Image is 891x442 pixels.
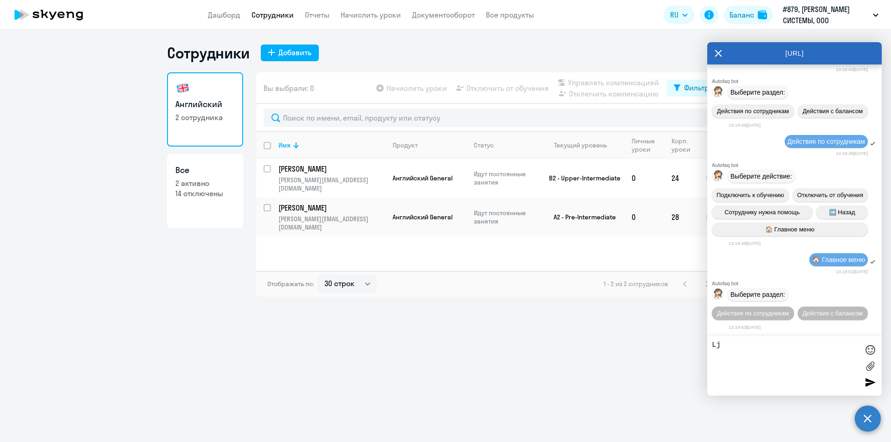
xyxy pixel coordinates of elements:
[278,203,383,213] p: [PERSON_NAME]
[624,198,664,237] td: 0
[712,188,789,202] button: Подключить к обучению
[712,86,724,100] img: bot avatar
[712,341,859,391] textarea: Lj
[712,288,724,302] img: bot avatar
[765,226,814,233] span: 🏠 Главное меню
[278,141,385,149] div: Имя
[664,198,698,237] td: 28
[712,281,882,286] div: Autofaq bot
[167,154,243,228] a: Все2 активно14 отключены
[724,6,773,24] button: Балансbalance
[175,112,235,122] p: 2 сотрудника
[175,164,235,176] h3: Все
[802,310,863,317] span: Действия с балансом
[252,10,294,19] a: Сотрудники
[632,137,658,154] div: Личные уроки
[863,359,877,373] label: Лимит 10 файлов
[175,98,235,110] h3: Английский
[758,10,767,19] img: balance
[175,178,235,188] p: 2 активно
[788,138,865,145] span: Действия по сотрудникам
[474,209,537,225] p: Идут постоянные занятия
[783,4,869,26] p: #879, [PERSON_NAME] СИСТЕМЫ, ООО
[664,159,698,198] td: 24
[624,159,664,198] td: 0
[264,109,717,127] input: Поиск по имени, email, продукту или статусу
[554,141,607,149] div: Текущий уровень
[712,205,813,219] button: Сотруднику нужна помощь
[167,44,250,62] h1: Сотрудники
[278,47,311,58] div: Добавить
[393,141,418,149] div: Продукт
[730,9,754,20] div: Баланс
[730,89,785,96] span: Выберите раздел:
[474,170,537,186] p: Идут постоянные занятия
[278,141,291,149] div: Имя
[261,45,319,61] button: Добавить
[267,280,314,288] span: Отображать по:
[798,307,868,320] button: Действия с балансом
[393,174,452,182] span: Английский General
[836,67,868,72] time: 13:19:44[DATE]
[664,6,694,24] button: RU
[305,10,329,19] a: Отчеты
[278,164,385,174] a: [PERSON_NAME]
[208,10,240,19] a: Дашборд
[829,209,855,216] span: ➡️ Назад
[712,78,882,84] div: Autofaq bot
[175,81,190,96] img: english
[729,241,761,246] time: 13:19:49[DATE]
[836,151,868,156] time: 13:19:49[DATE]
[712,223,868,236] button: 🏠 Главное меню
[798,104,868,118] button: Действия с балансом
[793,188,868,202] button: Отключить от обучения
[717,108,789,115] span: Действия по сотрудникам
[730,291,785,298] span: Выберите раздел:
[474,141,537,149] div: Статус
[393,141,466,149] div: Продукт
[412,10,475,19] a: Документооборот
[486,10,534,19] a: Все продукты
[670,9,678,20] span: RU
[729,325,761,330] time: 13:19:53[DATE]
[341,10,401,19] a: Начислить уроки
[167,72,243,147] a: Английский2 сотрудника
[538,198,624,237] td: A2 - Pre-Intermediate
[545,141,624,149] div: Текущий уровень
[797,192,863,199] span: Отключить от обучения
[278,176,385,192] p: [PERSON_NAME][EMAIL_ADDRESS][DOMAIN_NAME]
[538,159,624,198] td: B2 - Upper-Intermediate
[802,108,863,115] span: Действия с балансом
[671,137,697,154] div: Корп. уроки
[278,215,385,231] p: [PERSON_NAME][EMAIL_ADDRESS][DOMAIN_NAME]
[632,137,664,154] div: Личные уроки
[724,209,800,216] span: Сотруднику нужна помощь
[474,141,494,149] div: Статус
[712,104,794,118] button: Действия по сотрудникам
[671,137,691,154] div: Корп. уроки
[836,269,868,274] time: 13:19:52[DATE]
[712,307,794,320] button: Действия по сотрудникам
[393,213,452,221] span: Английский General
[717,310,789,317] span: Действия по сотрудникам
[264,83,314,94] span: Вы выбрали: 0
[717,192,784,199] span: Подключить к обучению
[684,82,709,93] div: Фильтр
[666,80,717,96] button: Фильтр
[812,256,865,263] span: 🏠 Главное меню
[816,205,868,219] button: ➡️ Назад
[712,170,724,184] img: bot avatar
[278,203,385,213] a: [PERSON_NAME]
[604,280,668,288] span: 1 - 2 из 2 сотрудников
[712,162,882,168] div: Autofaq bot
[729,122,761,128] time: 13:19:46[DATE]
[778,4,883,26] button: #879, [PERSON_NAME] СИСТЕМЫ, ООО
[175,188,235,199] p: 14 отключены
[730,173,792,180] span: Выберите действие:
[278,164,383,174] p: [PERSON_NAME]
